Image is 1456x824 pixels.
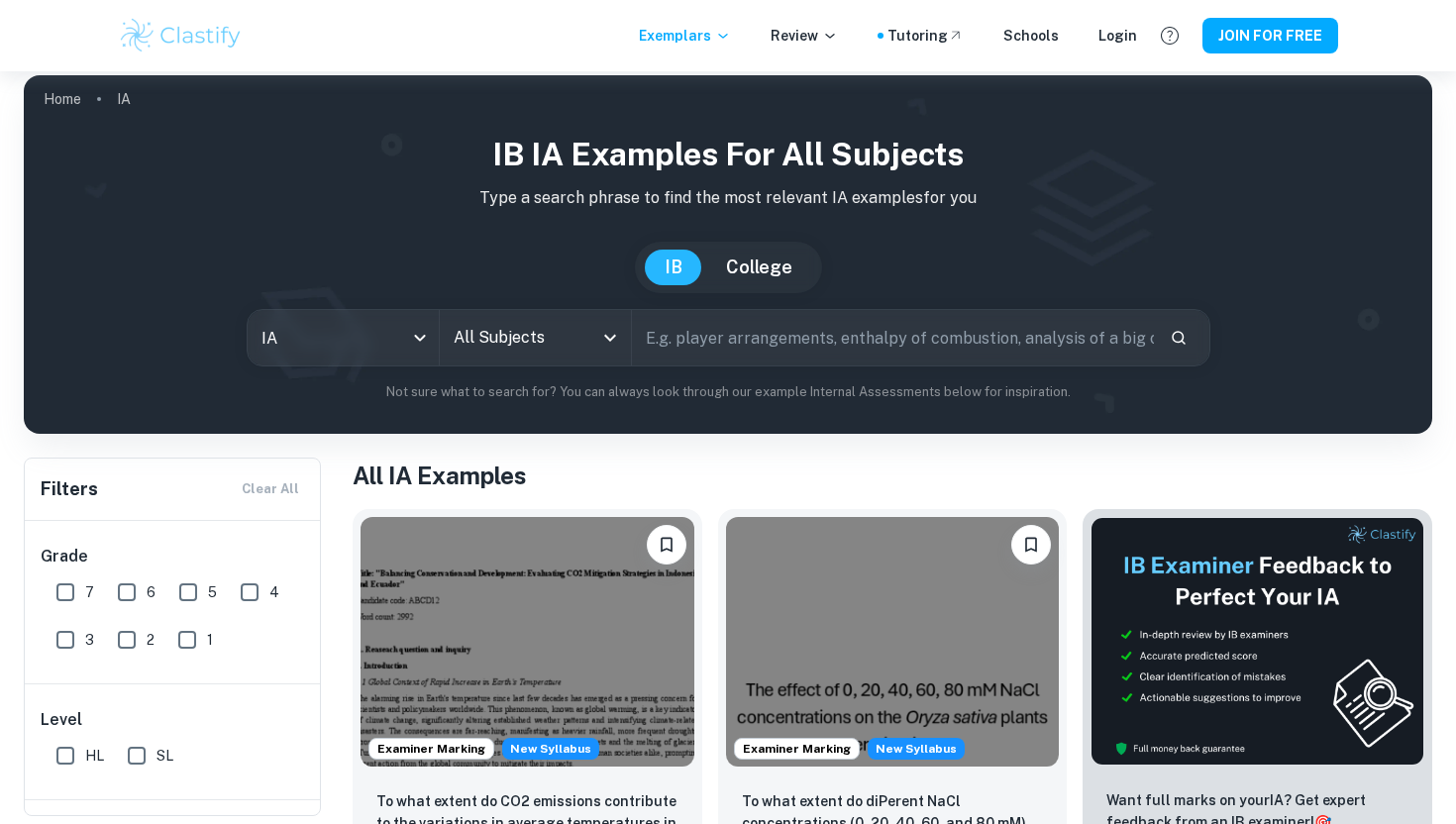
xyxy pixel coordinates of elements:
div: IA [248,310,439,365]
p: Exemplars [639,25,731,47]
img: profile cover [24,75,1432,434]
button: Please log in to bookmark exemplars [647,525,686,565]
a: Tutoring [887,25,964,47]
span: 4 [269,581,279,603]
span: 7 [85,581,94,603]
span: New Syllabus [502,738,599,760]
p: Review [771,25,838,47]
p: Type a search phrase to find the most relevant IA examples for you [40,186,1416,210]
h1: IB IA examples for all subjects [40,131,1416,178]
span: 2 [147,629,155,651]
h6: Level [41,708,306,732]
span: 1 [207,629,213,651]
img: Thumbnail [1091,517,1424,766]
input: E.g. player arrangements, enthalpy of combustion, analysis of a big city... [632,310,1154,365]
img: ESS IA example thumbnail: To what extent do diPerent NaCl concentr [726,517,1060,767]
span: Examiner Marking [369,740,493,758]
span: Examiner Marking [735,740,859,758]
a: Home [44,85,81,113]
button: Please log in to bookmark exemplars [1011,525,1051,565]
p: IA [117,88,131,110]
img: ESS IA example thumbnail: To what extent do CO2 emissions contribu [361,517,694,767]
span: 5 [208,581,217,603]
button: IB [645,250,702,285]
div: Starting from the May 2026 session, the ESS IA requirements have changed. We created this exempla... [868,738,965,760]
h6: Filters [41,475,98,503]
a: Schools [1003,25,1059,47]
p: Not sure what to search for? You can always look through our example Internal Assessments below f... [40,382,1416,402]
button: Open [596,324,624,352]
h6: Grade [41,545,306,568]
span: 6 [147,581,156,603]
span: 3 [85,629,94,651]
span: HL [85,745,104,767]
img: Clastify logo [118,16,244,55]
h1: All IA Examples [353,458,1432,493]
button: College [706,250,812,285]
span: SL [156,745,173,767]
a: Login [1098,25,1137,47]
div: Starting from the May 2026 session, the ESS IA requirements have changed. We created this exempla... [502,738,599,760]
button: JOIN FOR FREE [1202,18,1338,53]
button: Search [1162,321,1196,355]
span: New Syllabus [868,738,965,760]
button: Help and Feedback [1153,19,1187,52]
